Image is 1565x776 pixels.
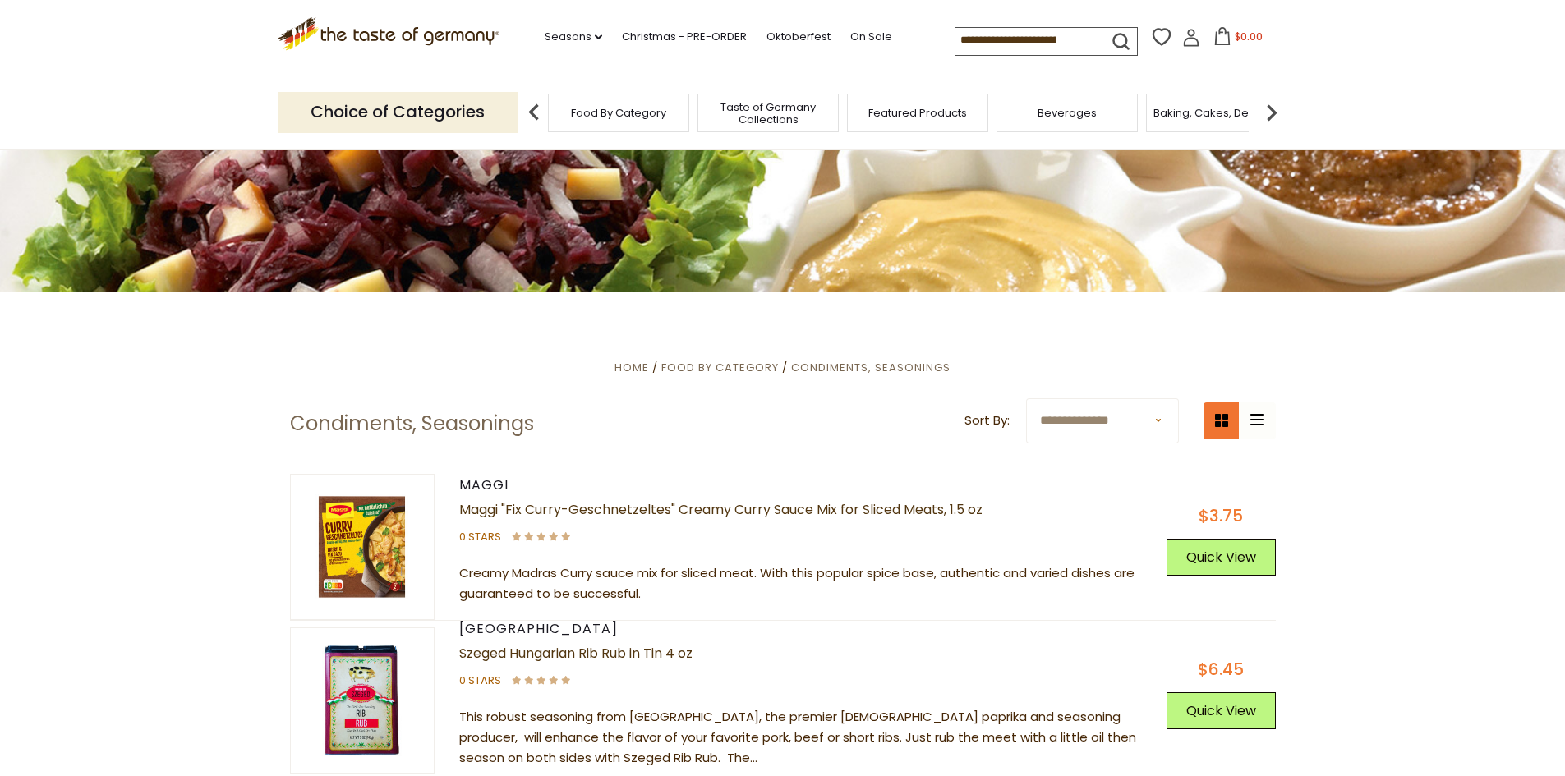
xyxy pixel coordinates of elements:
[1198,658,1244,681] span: $6.45
[278,92,518,132] p: Choice of Categories
[291,475,434,618] img: Maggi Curry-Geschnetzeltes
[1235,30,1263,44] span: $0.00
[622,28,747,46] a: Christmas - PRE-ORDER
[1153,107,1281,119] a: Baking, Cakes, Desserts
[1167,692,1276,729] button: Quick View
[518,96,550,129] img: previous arrow
[964,411,1010,431] label: Sort By:
[291,629,434,772] img: Szeged Hungarian Rib Rub in Tin 4 oz
[850,28,892,46] a: On Sale
[459,673,501,688] span: 0 stars
[459,529,501,544] span: 0 stars
[661,360,779,375] a: Food By Category
[702,101,834,126] a: Taste of Germany Collections
[614,360,649,375] a: Home
[459,621,1142,637] div: [GEOGRAPHIC_DATA]
[459,477,1142,494] div: Maggi
[571,107,666,119] a: Food By Category
[459,563,1142,617] div: Creamy Madras Curry sauce mix for sliced meat. With this popular spice base, authentic and varied...
[290,411,534,436] h1: Condiments, Seasonings
[1255,96,1288,129] img: next arrow
[1038,107,1097,119] a: Beverages
[868,107,967,119] a: Featured Products
[791,360,951,375] a: Condiments, Seasonings
[459,500,983,519] a: Maggi "Fix Curry-Geschnetzeltes" Creamy Curry Sauce Mix for Sliced Meats, 1.5 oz
[545,28,602,46] a: Seasons
[766,28,831,46] a: Oktoberfest
[1167,539,1276,576] button: Quick View
[459,644,693,663] a: Szeged Hungarian Rib Rub in Tin 4 oz
[1199,504,1243,527] span: $3.75
[1204,27,1273,52] button: $0.00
